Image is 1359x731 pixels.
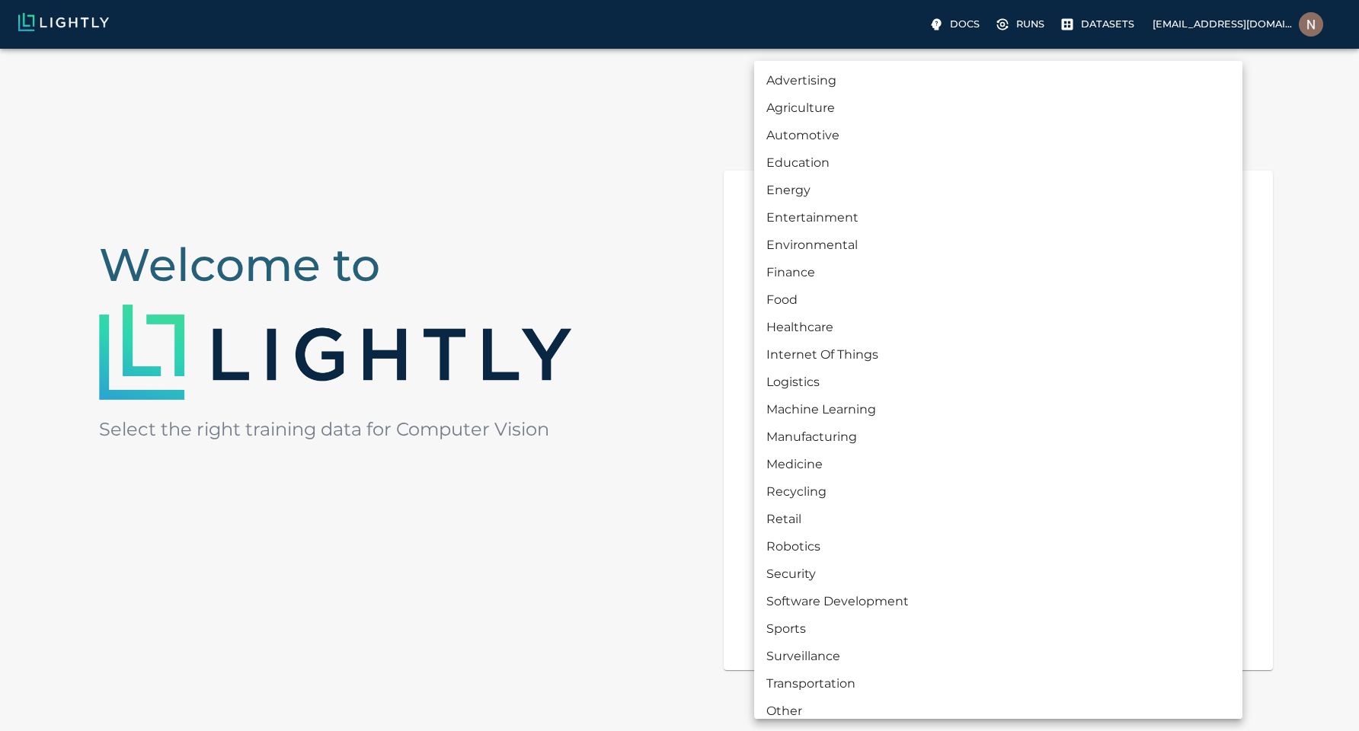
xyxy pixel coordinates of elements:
li: Environmental [754,231,1242,259]
li: Entertainment [754,204,1242,231]
li: Automotive [754,122,1242,149]
li: Logistics [754,369,1242,396]
li: Retail [754,506,1242,533]
li: Advertising [754,67,1242,94]
li: Recycling [754,478,1242,506]
li: Internet Of Things [754,341,1242,369]
li: Energy [754,177,1242,204]
li: Robotics [754,533,1242,560]
li: Other [754,697,1242,725]
li: Security [754,560,1242,588]
li: Food [754,286,1242,314]
li: Transportation [754,670,1242,697]
li: Software Development [754,588,1242,615]
li: Sports [754,615,1242,643]
li: Surveillance [754,643,1242,670]
li: Agriculture [754,94,1242,122]
li: Education [754,149,1242,177]
li: Healthcare [754,314,1242,341]
li: Finance [754,259,1242,286]
li: Medicine [754,451,1242,478]
li: Machine Learning [754,396,1242,423]
li: Manufacturing [754,423,1242,451]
